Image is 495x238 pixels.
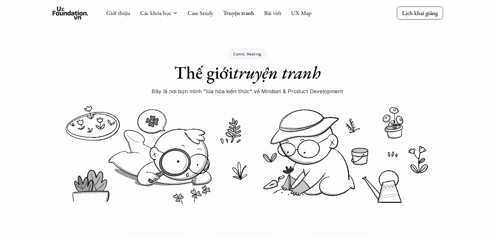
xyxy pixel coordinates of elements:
[233,52,262,56] p: Comic Healing
[223,9,254,17] a: Truyện tranh
[291,9,311,17] a: UX Map
[264,9,281,17] a: Bài viết
[140,9,171,17] a: Các khóa học
[397,7,443,19] a: Lịch khai giảng
[233,61,321,84] em: truyện tranh
[106,9,130,17] a: Giới thiệu
[187,9,213,17] a: Case Study
[174,62,321,83] h1: Thế giới
[152,86,343,96] p: Đây là nơi bọn mình "lúa hóa kiến thức" về Mindset & Product Development
[402,9,438,17] p: Lịch khai giảng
